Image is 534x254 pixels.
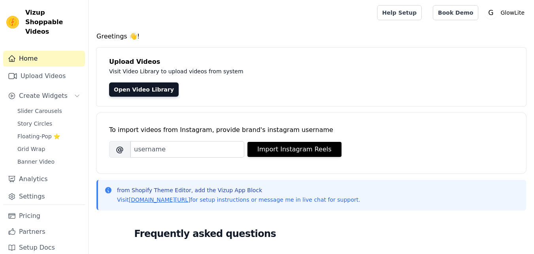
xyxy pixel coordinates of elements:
[247,142,342,157] button: Import Instagram Reels
[13,156,85,167] a: Banner Video
[117,186,360,194] p: from Shopify Theme Editor, add the Vizup App Block
[109,125,513,135] div: To import videos from Instagram, provide brand's instagram username
[3,208,85,224] a: Pricing
[3,171,85,187] a: Analytics
[130,141,244,158] input: username
[13,118,85,129] a: Story Circles
[134,226,489,242] h2: Frequently asked questions
[129,197,191,203] a: [DOMAIN_NAME][URL]
[485,6,528,20] button: G GlowLite
[25,8,82,36] span: Vizup Shoppable Videos
[17,132,60,140] span: Floating-Pop ⭐
[13,131,85,142] a: Floating-Pop ⭐
[19,91,68,101] span: Create Widgets
[433,5,478,20] a: Book Demo
[13,105,85,116] a: Slider Carousels
[377,5,422,20] a: Help Setup
[17,158,55,166] span: Banner Video
[3,224,85,240] a: Partners
[96,32,526,41] h4: Greetings 👋!
[3,88,85,104] button: Create Widgets
[497,6,528,20] p: GlowLite
[3,68,85,84] a: Upload Videos
[17,107,62,115] span: Slider Carousels
[17,145,45,153] span: Grid Wrap
[109,141,130,158] span: @
[109,67,463,76] p: Visit Video Library to upload videos from system
[3,51,85,67] a: Home
[489,9,494,17] text: G
[109,82,179,97] a: Open Video Library
[17,120,52,128] span: Story Circles
[117,196,360,204] p: Visit for setup instructions or message me in live chat for support.
[6,16,19,29] img: Vizup
[3,189,85,204] a: Settings
[109,57,513,67] h4: Upload Videos
[13,143,85,155] a: Grid Wrap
